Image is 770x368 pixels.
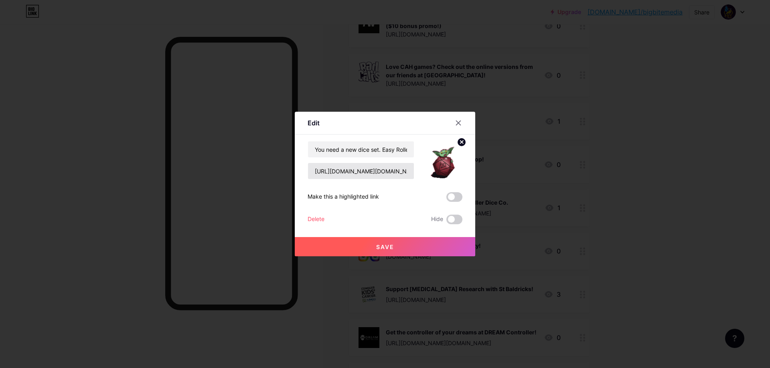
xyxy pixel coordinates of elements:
[308,141,414,157] input: Title
[295,237,475,256] button: Save
[431,215,443,224] span: Hide
[376,243,394,250] span: Save
[308,118,320,128] div: Edit
[308,215,324,224] div: Delete
[308,192,379,202] div: Make this a highlighted link
[308,163,414,179] input: URL
[424,141,462,179] img: link_thumbnail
